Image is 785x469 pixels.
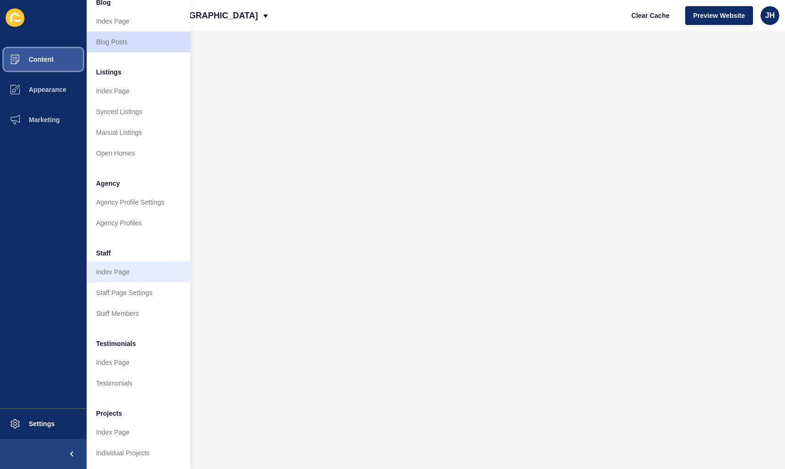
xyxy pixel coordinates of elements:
span: Listings [96,67,121,77]
span: Staff [96,248,111,258]
span: Preview Website [693,11,745,20]
a: Staff Members [87,303,190,324]
span: Projects [96,409,122,418]
a: Index Page [87,262,190,282]
a: Synced Listings [87,101,190,122]
a: Index Page [87,11,190,32]
a: Manual Listings [87,122,190,143]
span: Testimonials [96,339,136,348]
a: Index Page [87,352,190,373]
a: Agency Profile Settings [87,192,190,213]
span: JH [765,11,775,20]
a: Open Homes [87,143,190,164]
a: Agency Profiles [87,213,190,233]
span: Clear Cache [631,11,670,20]
a: Index Page [87,81,190,101]
button: Preview Website [685,6,753,25]
a: Blog Posts [87,32,190,52]
a: Staff Page Settings [87,282,190,303]
span: Agency [96,179,120,188]
button: Clear Cache [623,6,678,25]
a: Individual Projects [87,443,190,463]
a: Testimonials [87,373,190,394]
a: Index Page [87,422,190,443]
